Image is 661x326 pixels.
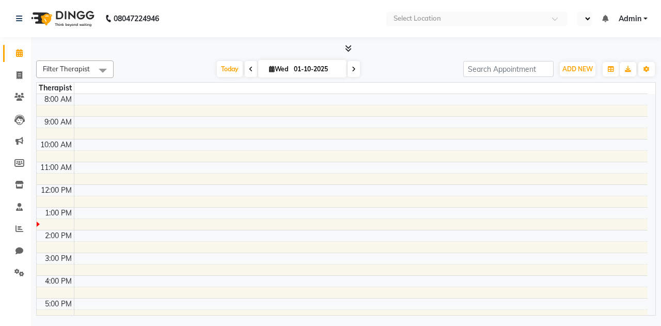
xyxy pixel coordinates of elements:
[38,139,74,150] div: 10:00 AM
[43,208,74,219] div: 1:00 PM
[42,94,74,105] div: 8:00 AM
[26,4,97,33] img: logo
[39,185,74,196] div: 12:00 PM
[42,117,74,128] div: 9:00 AM
[463,61,554,77] input: Search Appointment
[562,65,593,73] span: ADD NEW
[38,162,74,173] div: 11:00 AM
[619,13,641,24] span: Admin
[217,61,243,77] span: Today
[394,13,441,24] div: Select Location
[43,299,74,309] div: 5:00 PM
[43,65,90,73] span: Filter Therapist
[37,83,74,94] div: Therapist
[114,4,159,33] b: 08047224946
[43,276,74,287] div: 4:00 PM
[291,61,342,77] input: 2025-10-01
[43,253,74,264] div: 3:00 PM
[266,65,291,73] span: Wed
[560,62,595,76] button: ADD NEW
[43,230,74,241] div: 2:00 PM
